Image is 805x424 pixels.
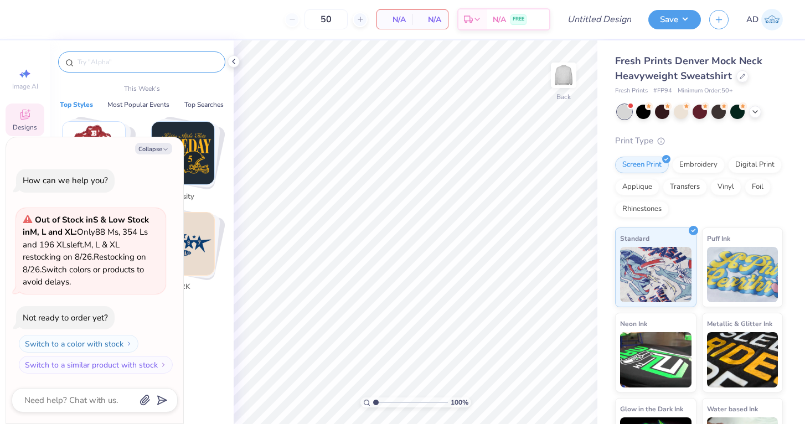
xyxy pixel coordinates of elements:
span: N/A [419,14,441,25]
button: Stack Card Button Y2K [145,212,228,297]
span: # FP94 [653,86,672,96]
span: Metallic & Glitter Ink [707,318,772,329]
span: Neon Ink [620,318,647,329]
span: Standard [620,232,649,244]
span: Minimum Order: 50 + [678,86,733,96]
button: Save [648,10,701,29]
div: Transfers [663,179,707,195]
span: Fresh Prints [615,86,648,96]
img: Metallic & Glitter Ink [707,332,778,387]
div: Rhinestones [615,201,669,218]
button: Top Styles [56,99,96,110]
button: Collapse [135,143,172,154]
img: Switch to a color with stock [126,340,132,347]
p: This Week's [124,84,160,94]
button: Top Searches [181,99,227,110]
div: How can we help you? [23,175,108,186]
button: Switch to a color with stock [19,335,138,353]
img: Varsity [152,122,214,184]
input: Try "Alpha" [76,56,218,68]
button: Stack Card Button Varsity [145,121,228,206]
span: Image AI [12,82,38,91]
button: Stack Card Button Classic [55,121,139,206]
span: Fresh Prints Denver Mock Neck Heavyweight Sweatshirt [615,54,762,82]
input: – – [305,9,348,29]
img: Puff Ink [707,247,778,302]
div: Vinyl [710,179,741,195]
span: FREE [513,15,524,23]
span: AD [746,13,758,26]
img: Neon Ink [620,332,692,387]
a: AD [746,9,783,30]
div: Embroidery [672,157,725,173]
span: Water based Ink [707,403,758,415]
input: Untitled Design [559,8,640,30]
div: Foil [745,179,771,195]
span: Only 88 Ms, 354 Ls and 196 XLs left. M, L & XL restocking on 8/26. Restocking on 8/26. Switch col... [23,214,149,288]
span: N/A [384,14,406,25]
div: Applique [615,179,659,195]
div: Back [556,92,571,102]
span: N/A [493,14,506,25]
div: Screen Print [615,157,669,173]
img: Classic [63,122,125,184]
div: Print Type [615,135,783,147]
img: Switch to a similar product with stock [160,361,167,368]
img: Back [553,64,575,86]
span: Designs [13,123,37,132]
div: Digital Print [728,157,782,173]
img: Amelia Dalton [761,9,783,30]
button: Switch to a similar product with stock [19,356,173,374]
span: Glow in the Dark Ink [620,403,683,415]
img: Standard [620,247,692,302]
button: Most Popular Events [104,99,173,110]
div: Not ready to order yet? [23,312,108,323]
strong: Out of Stock in S [35,214,100,225]
span: 100 % [451,397,468,407]
span: Puff Ink [707,232,730,244]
